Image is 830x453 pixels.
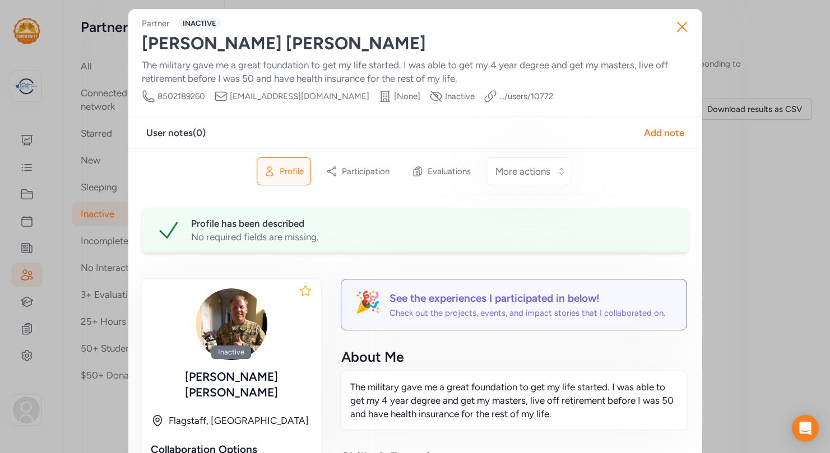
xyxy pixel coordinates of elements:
span: Profile [280,166,304,177]
div: The military gave me a great foundation to get my life started. I was able to get my 4 year degre... [142,58,689,85]
img: CgLcP4TuuH7CIgjW8X8g [196,288,267,360]
div: [PERSON_NAME] [PERSON_NAME] [151,369,312,400]
span: Inactive [445,91,475,102]
div: 🎉 [355,291,381,319]
span: Evaluations [428,166,471,177]
div: Open Intercom Messenger [792,415,819,442]
div: Flagstaff, [GEOGRAPHIC_DATA] [169,414,312,427]
span: [EMAIL_ADDRESS][DOMAIN_NAME] [230,91,369,102]
div: About Me [341,348,687,366]
div: User notes ( 0 ) [146,126,206,139]
div: Check out the projects, events, and impact stories that I collaborated on. [390,307,665,319]
span: [None] [394,91,420,102]
span: Participation [342,166,390,177]
p: The military gave me a great foundation to get my life started. I was able to get my 4 year degre... [350,380,678,421]
div: Inactive [211,345,251,359]
button: More actions [486,157,572,185]
span: INACTIVE [178,18,221,29]
span: 8502189260 [157,91,205,102]
div: [PERSON_NAME] [PERSON_NAME] [142,34,689,54]
a: .../users/10772 [499,91,553,102]
span: More actions [495,165,550,178]
div: No required fields are missing. [191,230,675,244]
div: See the experiences I participated in below! [390,291,665,306]
div: Partner [142,18,169,29]
div: Add note [644,126,684,139]
div: Profile has been described [191,217,675,230]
